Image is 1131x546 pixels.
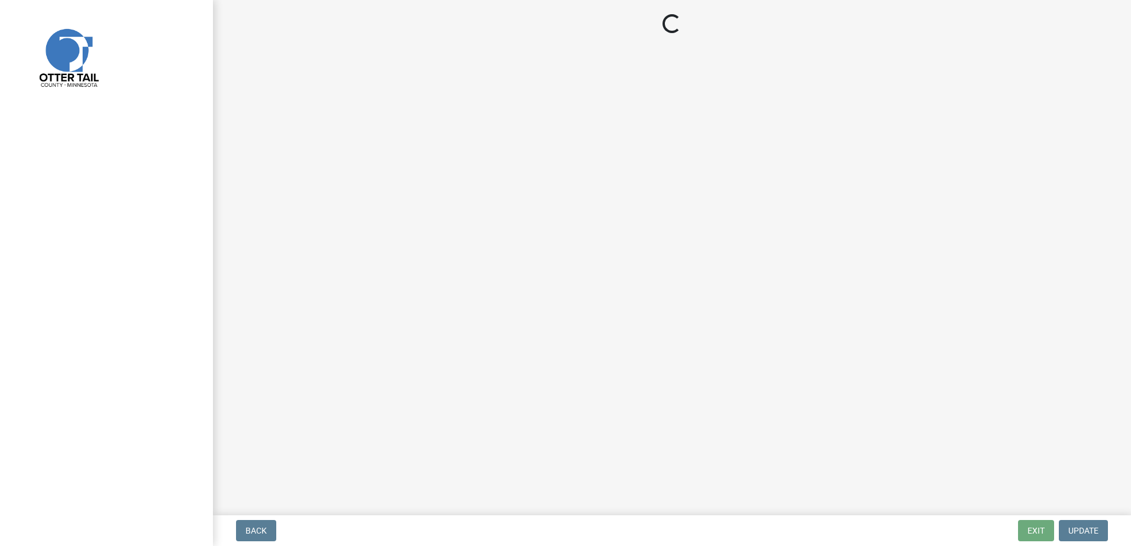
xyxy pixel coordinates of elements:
[236,520,276,541] button: Back
[245,526,267,535] span: Back
[1059,520,1108,541] button: Update
[1018,520,1054,541] button: Exit
[24,12,112,101] img: Otter Tail County, Minnesota
[1068,526,1098,535] span: Update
